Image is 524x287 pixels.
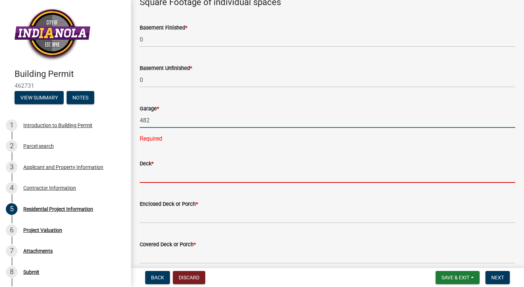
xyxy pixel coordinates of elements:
[6,245,17,257] div: 7
[6,182,17,194] div: 4
[6,203,17,215] div: 5
[140,134,515,143] div: Required
[140,66,192,71] label: Basement Unfinished
[6,266,17,278] div: 8
[15,69,125,79] h4: Building Permit
[23,228,62,233] div: Project Valuation
[15,95,64,101] wm-modal-confirm: Summary
[140,106,159,111] label: Garage
[67,91,94,104] button: Notes
[436,271,480,284] button: Save & Exit
[23,185,76,190] div: Contractor Information
[23,123,92,128] div: Introduction to Building Permit
[23,207,93,212] div: Residential Project Information
[151,275,164,280] span: Back
[441,275,469,280] span: Save & Exit
[140,161,154,166] label: Deck
[140,242,196,247] label: Covered Deck or Porch
[145,271,170,284] button: Back
[485,271,510,284] button: Next
[67,95,94,101] wm-modal-confirm: Notes
[15,91,64,104] button: View Summary
[6,119,17,131] div: 1
[140,25,187,31] label: Basement Finished
[15,82,116,89] span: 462731
[173,271,205,284] button: Discard
[23,270,39,275] div: Submit
[491,275,504,280] span: Next
[23,165,103,170] div: Applicant and Property Information
[23,143,54,149] div: Parcel search
[6,140,17,152] div: 2
[15,8,90,61] img: City of Indianola, Iowa
[6,224,17,236] div: 6
[6,161,17,173] div: 3
[140,202,198,207] label: Enclosed Deck or Porch
[23,248,53,253] div: Attachments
